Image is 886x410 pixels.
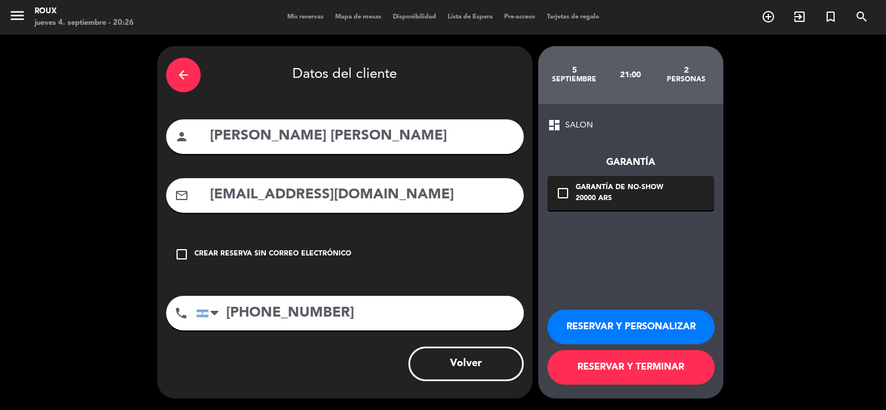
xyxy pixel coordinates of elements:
button: menu [9,7,26,28]
button: RESERVAR Y TERMINAR [547,350,715,385]
div: Roux [35,6,134,17]
div: 21:00 [602,55,658,95]
button: RESERVAR Y PERSONALIZAR [547,310,715,344]
i: add_circle_outline [761,10,775,24]
span: Disponibilidad [387,14,442,20]
span: Mis reservas [281,14,329,20]
i: exit_to_app [793,10,806,24]
div: Argentina: +54 [197,296,223,330]
i: turned_in_not [824,10,838,24]
input: Número de teléfono... [196,296,524,330]
i: mail_outline [175,189,189,202]
input: Email del cliente [209,183,515,207]
i: person [175,130,189,144]
span: Lista de Espera [442,14,498,20]
span: SALON [565,119,593,132]
span: dashboard [547,118,561,132]
span: Pre-acceso [498,14,541,20]
div: 5 [547,66,603,75]
input: Nombre del cliente [209,125,515,148]
button: Volver [408,347,524,381]
i: phone [174,306,188,320]
div: personas [658,75,714,84]
div: 20000 ARS [576,193,663,205]
i: check_box_outline_blank [175,247,189,261]
i: menu [9,7,26,24]
div: Garantía [547,155,714,170]
div: 2 [658,66,714,75]
div: septiembre [547,75,603,84]
div: Datos del cliente [166,55,524,95]
div: Crear reserva sin correo electrónico [194,249,351,260]
span: Tarjetas de regalo [541,14,605,20]
i: check_box_outline_blank [556,186,570,200]
i: arrow_back [177,68,190,82]
div: jueves 4. septiembre - 20:26 [35,17,134,29]
i: search [855,10,869,24]
div: Garantía de no-show [576,182,663,194]
span: Mapa de mesas [329,14,387,20]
